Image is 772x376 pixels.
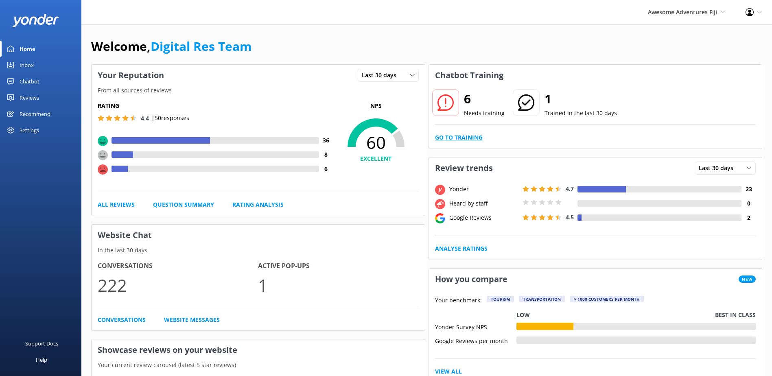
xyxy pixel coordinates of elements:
[98,271,258,299] p: 222
[435,133,483,142] a: Go to Training
[570,296,644,302] div: > 1000 customers per month
[258,261,418,271] h4: Active Pop-ups
[566,213,574,221] span: 4.5
[333,101,419,110] p: NPS
[91,37,252,56] h1: Welcome,
[435,244,488,253] a: Analyse Ratings
[232,200,284,209] a: Rating Analysis
[741,185,756,194] h4: 23
[92,86,425,95] p: From all sources of reviews
[20,41,35,57] div: Home
[464,109,505,118] p: Needs training
[153,200,214,209] a: Question Summary
[20,73,39,90] div: Chatbot
[699,164,738,173] span: Last 30 days
[435,296,482,306] p: Your benchmark:
[435,337,516,344] div: Google Reviews per month
[151,38,252,55] a: Digital Res Team
[141,114,149,122] span: 4.4
[362,71,401,80] span: Last 30 days
[258,271,418,299] p: 1
[741,213,756,222] h4: 2
[741,199,756,208] h4: 0
[20,90,39,106] div: Reviews
[98,101,333,110] h5: Rating
[12,14,59,27] img: yonder-white-logo.png
[435,323,516,330] div: Yonder Survey NPS
[648,8,717,16] span: Awesome Adventures Fiji
[487,296,514,302] div: Tourism
[566,185,574,192] span: 4.7
[98,261,258,271] h4: Conversations
[319,136,333,145] h4: 36
[36,352,47,368] div: Help
[429,269,514,290] h3: How you compare
[92,246,425,255] p: In the last 30 days
[447,185,520,194] div: Yonder
[92,65,170,86] h3: Your Reputation
[715,310,756,319] p: Best in class
[20,122,39,138] div: Settings
[545,89,617,109] h2: 1
[519,296,565,302] div: Transportation
[20,106,50,122] div: Recommend
[447,213,520,222] div: Google Reviews
[429,65,510,86] h3: Chatbot Training
[333,154,419,163] h4: EXCELLENT
[545,109,617,118] p: Trained in the last 30 days
[435,367,462,376] a: View All
[98,200,135,209] a: All Reviews
[25,335,58,352] div: Support Docs
[516,310,530,319] p: Low
[20,57,34,73] div: Inbox
[464,89,505,109] h2: 6
[164,315,220,324] a: Website Messages
[92,225,425,246] h3: Website Chat
[429,157,499,179] h3: Review trends
[151,114,189,122] p: | 50 responses
[319,150,333,159] h4: 8
[739,275,756,283] span: New
[333,132,419,153] span: 60
[92,339,425,361] h3: Showcase reviews on your website
[319,164,333,173] h4: 6
[98,315,146,324] a: Conversations
[447,199,520,208] div: Heard by staff
[92,361,425,369] p: Your current review carousel (latest 5 star reviews)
